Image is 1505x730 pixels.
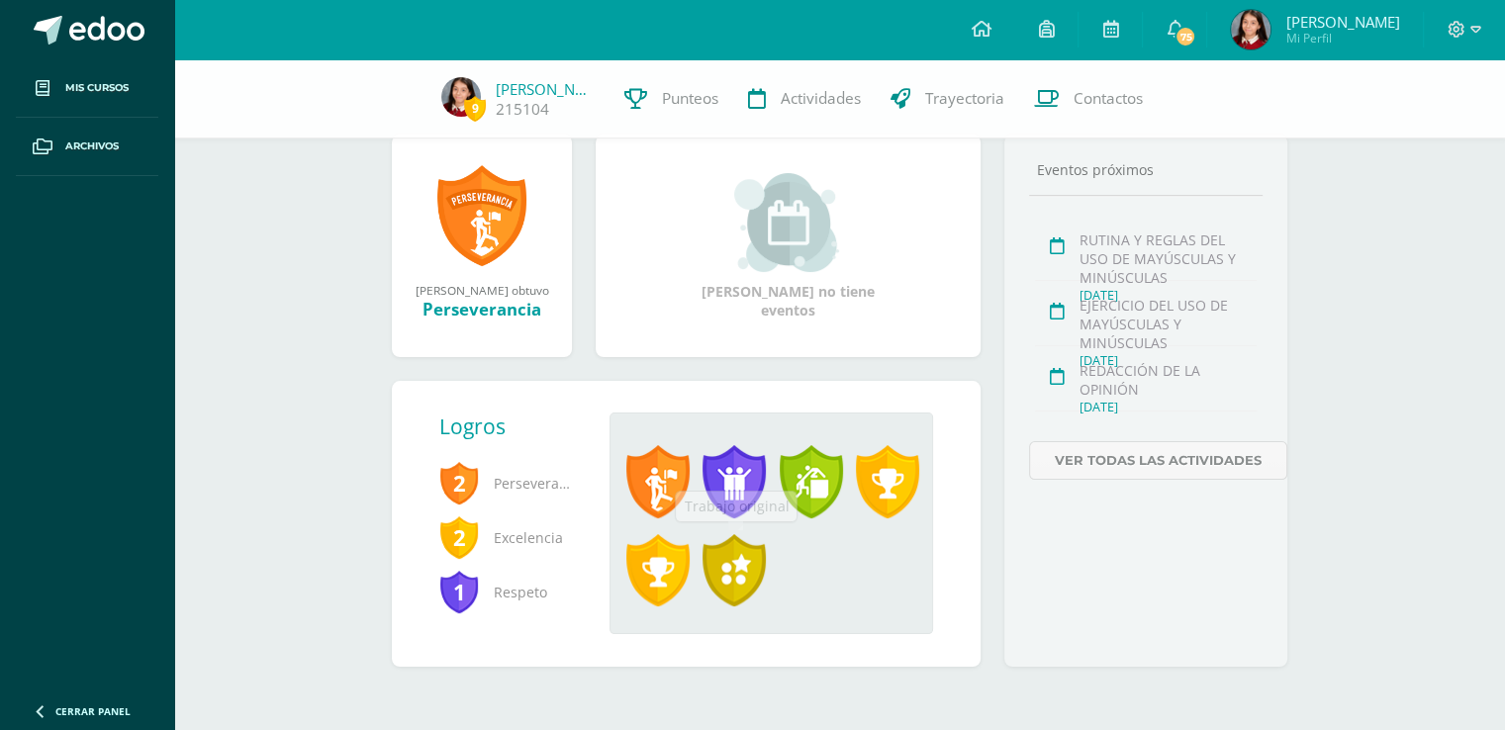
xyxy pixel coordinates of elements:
[441,77,481,117] img: 092ee79670260982a08ae04fba7d1df6.png
[610,59,733,138] a: Punteos
[1175,26,1196,47] span: 75
[1080,296,1257,352] div: EJERCICIO DEL USO DE MAYÚSCULAS Y MINÚSCULAS
[1080,361,1257,399] div: REDACCIÓN DE LA OPINIÓN
[412,298,552,320] div: Perseverancia
[734,173,842,272] img: event_small.png
[16,118,158,176] a: Archivos
[439,569,479,614] span: 1
[1074,88,1143,109] span: Contactos
[65,138,119,154] span: Archivos
[496,99,549,120] a: 215104
[733,59,876,138] a: Actividades
[439,456,578,510] span: Perseverancia
[412,282,552,298] div: [PERSON_NAME] obtuvo
[1080,399,1257,415] div: [DATE]
[1029,160,1263,179] div: Eventos próximos
[1285,12,1399,32] span: [PERSON_NAME]
[439,460,479,505] span: 2
[1019,59,1158,138] a: Contactos
[1080,230,1257,287] div: RUTINA Y REGLAS DEL USO DE MAYÚSCULAS Y MINÚSCULAS
[1029,441,1287,480] a: Ver todas las actividades
[1231,10,1270,49] img: 092ee79670260982a08ae04fba7d1df6.png
[439,412,594,440] div: Logros
[781,88,861,109] span: Actividades
[439,510,578,565] span: Excelencia
[464,96,486,121] span: 9
[496,79,595,99] a: [PERSON_NAME]
[16,59,158,118] a: Mis cursos
[439,514,479,560] span: 2
[925,88,1004,109] span: Trayectoria
[1285,30,1399,46] span: Mi Perfil
[439,565,578,619] span: Respeto
[684,497,789,516] div: Trabajo original
[55,704,131,718] span: Cerrar panel
[876,59,1019,138] a: Trayectoria
[662,88,718,109] span: Punteos
[690,173,888,319] div: [PERSON_NAME] no tiene eventos
[65,80,129,96] span: Mis cursos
